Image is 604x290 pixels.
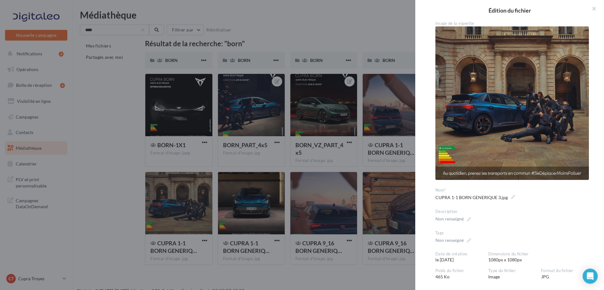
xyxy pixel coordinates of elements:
[435,215,471,223] span: Non renseigné
[488,268,541,280] div: Image
[583,269,598,284] div: Open Intercom Messenger
[488,251,589,257] div: Dimensions du fichier
[541,268,594,280] div: JPG
[435,21,589,26] div: Image de la vignette
[488,268,536,274] div: Type du fichier
[425,8,594,13] h2: Édition du fichier
[435,193,515,202] span: CUPRA 1-1 BORN GENERIQUE 3.jpg
[435,251,483,257] div: Date de création
[435,268,483,274] div: Poids du fichier
[435,209,589,215] div: Description
[541,268,589,274] div: Format du fichier
[488,251,594,263] div: 1080px x 1080px
[435,268,488,280] div: 465 Ko
[435,26,589,180] img: CUPRA 1-1 BORN GENERIQUE 3.jpg
[435,237,464,243] div: Non renseigné
[435,251,488,263] div: le [DATE]
[435,230,589,236] div: Tags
